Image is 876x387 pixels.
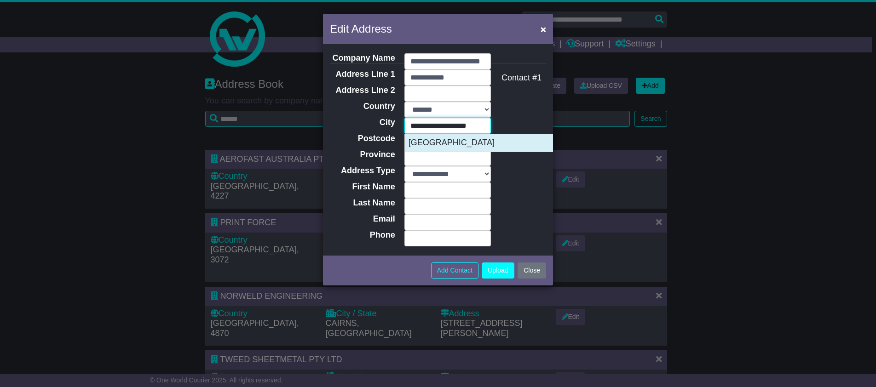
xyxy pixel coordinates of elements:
[323,214,400,224] label: Email
[501,73,542,82] span: Contact #1
[323,69,400,80] label: Address Line 1
[323,182,400,192] label: First Name
[330,21,392,37] h5: Edit Address
[323,134,400,144] label: Postcode
[323,198,400,208] label: Last Name
[482,262,514,279] button: Upload
[323,102,400,112] label: Country
[323,85,400,96] label: Address Line 2
[323,150,400,160] label: Province
[323,118,400,128] label: City
[518,262,546,279] button: Close
[431,262,478,279] button: Add Contact
[323,230,400,240] label: Phone
[405,134,588,152] div: [GEOGRAPHIC_DATA]
[323,53,400,63] label: Company Name
[536,20,551,39] button: Close
[323,166,400,176] label: Address Type
[541,24,546,34] span: ×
